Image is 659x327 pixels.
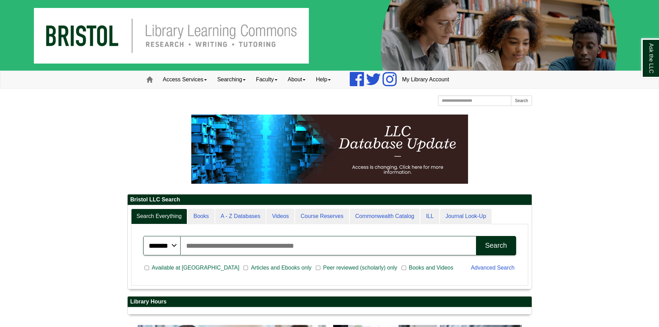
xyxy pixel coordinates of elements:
[406,264,456,272] span: Books and Videos
[440,209,492,224] a: Journal Look-Up
[248,264,314,272] span: Articles and Ebooks only
[350,209,420,224] a: Commonwealth Catalog
[295,209,349,224] a: Course Reserves
[158,71,212,88] a: Access Services
[215,209,266,224] a: A - Z Databases
[511,96,532,106] button: Search
[316,265,320,271] input: Peer reviewed (scholarly) only
[128,194,532,205] h2: Bristol LLC Search
[251,71,283,88] a: Faculty
[420,209,439,224] a: ILL
[145,265,149,271] input: Available at [GEOGRAPHIC_DATA]
[476,236,516,255] button: Search
[485,242,507,249] div: Search
[131,209,187,224] a: Search Everything
[471,265,514,271] a: Advanced Search
[191,115,468,184] img: HTML tutorial
[402,265,406,271] input: Books and Videos
[397,71,454,88] a: My Library Account
[320,264,400,272] span: Peer reviewed (scholarly) only
[149,264,242,272] span: Available at [GEOGRAPHIC_DATA]
[266,209,294,224] a: Videos
[128,297,532,307] h2: Library Hours
[311,71,336,88] a: Help
[188,209,214,224] a: Books
[212,71,251,88] a: Searching
[283,71,311,88] a: About
[244,265,248,271] input: Articles and Ebooks only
